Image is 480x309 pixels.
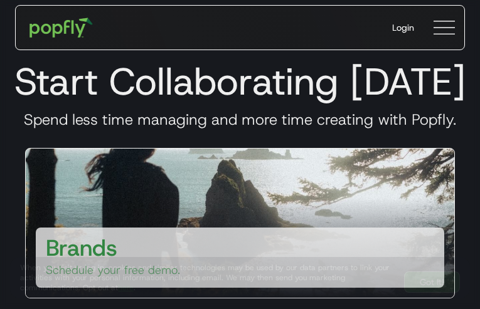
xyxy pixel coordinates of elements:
h3: Brands [46,233,117,263]
div: When you visit or log in, cookies and similar technologies may be used by our data partners to li... [20,263,394,293]
div: Login [392,21,414,34]
h1: Start Collaborating [DATE] [10,59,470,104]
a: here [118,283,134,293]
a: Login [382,11,424,44]
a: Got It! [404,271,460,293]
h3: Spend less time managing and more time creating with Popfly. [10,110,470,129]
a: home [21,9,102,46]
